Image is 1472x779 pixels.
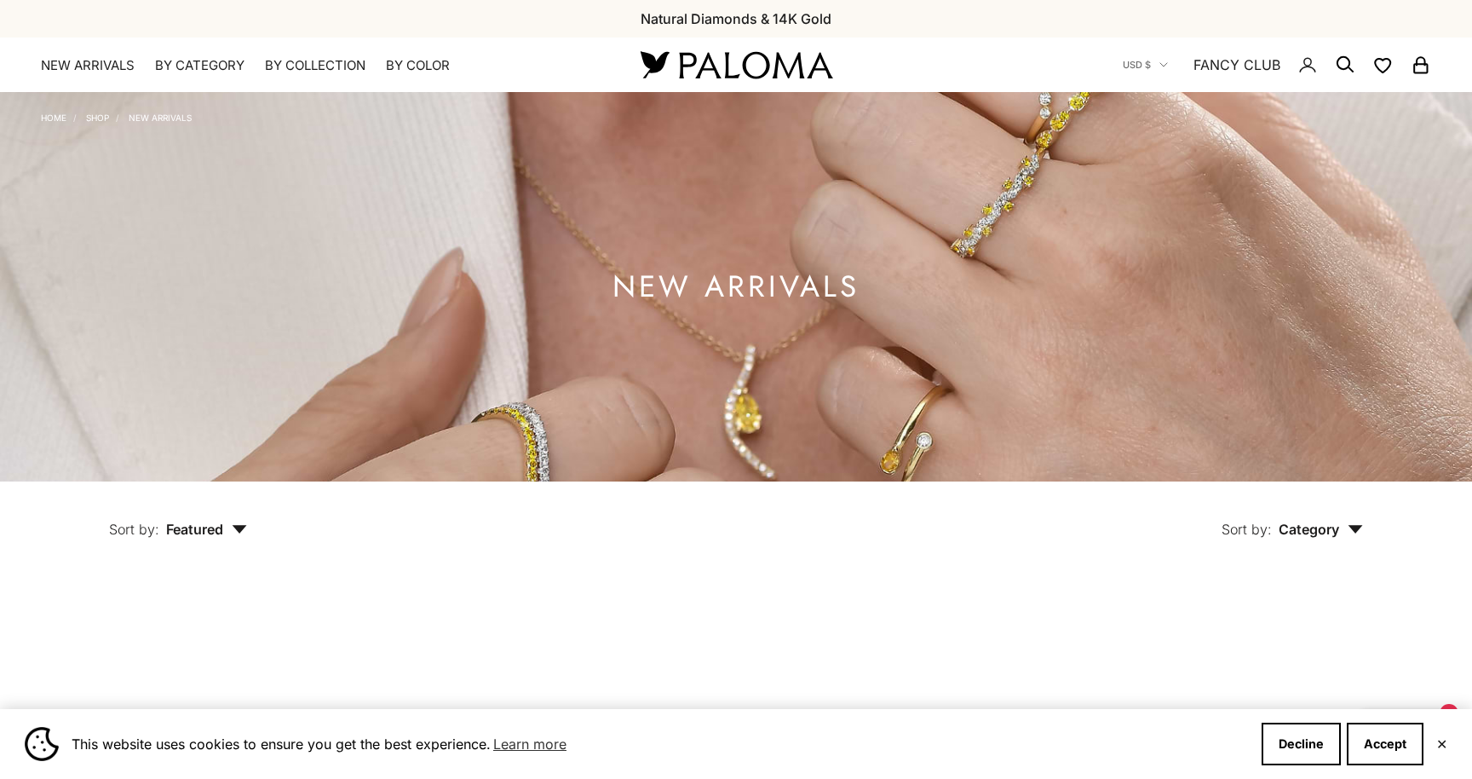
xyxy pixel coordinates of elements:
[155,57,244,74] summary: By Category
[41,113,66,123] a: Home
[129,113,192,123] a: NEW ARRIVALS
[70,482,286,553] button: Sort by: Featured
[109,521,159,538] span: Sort by:
[1123,57,1168,72] button: USD $
[1182,482,1402,553] button: Sort by: Category
[386,57,450,74] summary: By Color
[1279,521,1363,538] span: Category
[1222,521,1272,538] span: Sort by:
[72,731,1248,757] span: This website uses cookies to ensure you get the best experience.
[1193,54,1280,76] a: FANCY CLUB
[1262,723,1341,765] button: Decline
[612,276,860,297] h1: NEW ARRIVALS
[265,57,365,74] summary: By Collection
[1123,38,1431,92] nav: Secondary navigation
[25,727,59,761] img: Cookie banner
[491,731,569,757] a: Learn more
[641,8,831,30] p: Natural Diamonds & 14K Gold
[41,57,600,74] nav: Primary navigation
[1436,739,1447,749] button: Close
[41,109,192,123] nav: Breadcrumb
[166,521,247,538] span: Featured
[41,57,135,74] a: NEW ARRIVALS
[1123,57,1151,72] span: USD $
[1347,723,1423,765] button: Accept
[86,113,109,123] a: Shop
